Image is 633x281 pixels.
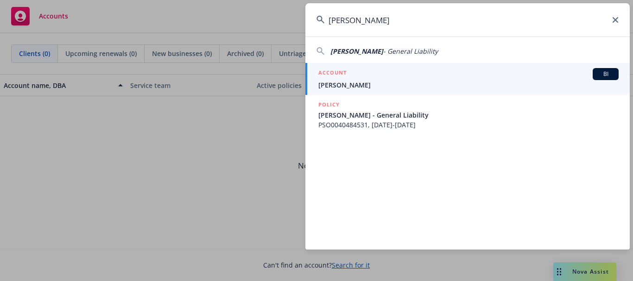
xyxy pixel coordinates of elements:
[305,95,630,135] a: POLICY[PERSON_NAME] - General LiabilityPSO0040484531, [DATE]-[DATE]
[318,120,619,130] span: PSO0040484531, [DATE]-[DATE]
[305,3,630,37] input: Search...
[318,110,619,120] span: [PERSON_NAME] - General Liability
[318,80,619,90] span: [PERSON_NAME]
[330,47,383,56] span: [PERSON_NAME]
[596,70,615,78] span: BI
[318,100,340,109] h5: POLICY
[318,68,347,79] h5: ACCOUNT
[383,47,438,56] span: - General Liability
[305,63,630,95] a: ACCOUNTBI[PERSON_NAME]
